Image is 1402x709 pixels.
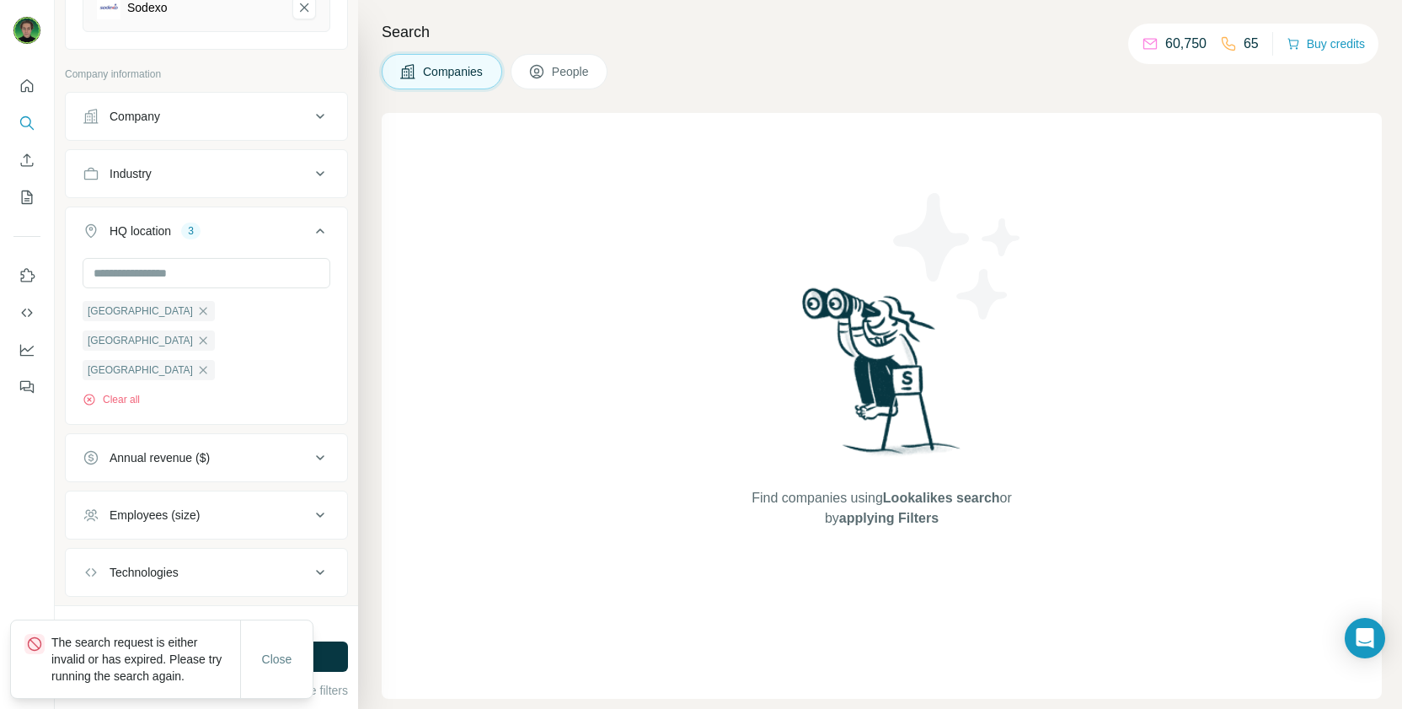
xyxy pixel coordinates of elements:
[13,145,40,175] button: Enrich CSV
[13,182,40,212] button: My lists
[423,63,484,80] span: Companies
[250,644,304,674] button: Close
[110,165,152,182] div: Industry
[13,298,40,328] button: Use Surfe API
[110,507,200,524] div: Employees (size)
[66,153,347,194] button: Industry
[110,564,179,581] div: Technologies
[88,303,193,319] span: [GEOGRAPHIC_DATA]
[110,108,160,125] div: Company
[13,372,40,402] button: Feedback
[66,495,347,535] button: Employees (size)
[1165,34,1207,54] p: 60,750
[110,449,210,466] div: Annual revenue ($)
[1244,34,1259,54] p: 65
[181,223,201,239] div: 3
[88,363,193,378] span: [GEOGRAPHIC_DATA]
[552,63,591,80] span: People
[13,335,40,365] button: Dashboard
[882,180,1034,332] img: Surfe Illustration - Stars
[88,333,193,348] span: [GEOGRAPHIC_DATA]
[13,17,40,44] img: Avatar
[13,71,40,101] button: Quick start
[66,211,347,258] button: HQ location3
[66,438,347,478] button: Annual revenue ($)
[51,634,240,685] p: The search request is either invalid or has expired. Please try running the search again.
[139,616,275,631] div: 1990 search results remaining
[795,283,970,471] img: Surfe Illustration - Woman searching with binoculars
[839,511,939,525] span: applying Filters
[746,488,1016,529] span: Find companies using or by
[883,491,1000,505] span: Lookalikes search
[66,552,347,593] button: Technologies
[1287,32,1365,56] button: Buy credits
[110,223,171,239] div: HQ location
[382,20,1382,44] h4: Search
[262,651,292,668] span: Close
[83,392,140,407] button: Clear all
[13,108,40,138] button: Search
[65,67,348,82] p: Company information
[66,96,347,137] button: Company
[13,261,40,291] button: Use Surfe on LinkedIn
[1345,618,1385,658] div: Open Intercom Messenger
